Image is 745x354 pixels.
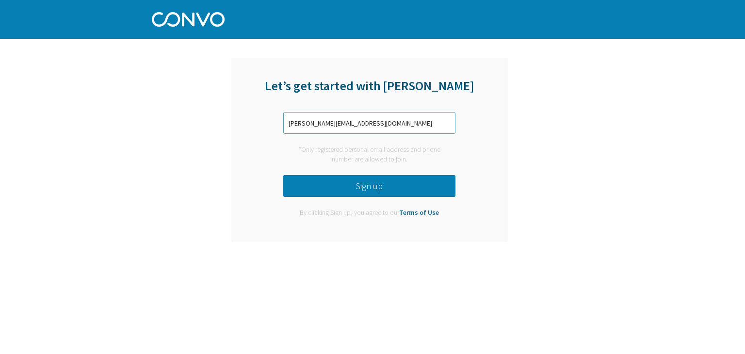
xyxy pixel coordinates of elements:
div: Let’s get started with [PERSON_NAME] [231,78,508,106]
img: Convo Logo [152,10,225,27]
div: *Only registered personal email address and phone number are allowed to join. [283,145,455,164]
input: Enter phone number or email address [283,112,455,134]
div: By clicking Sign up, you agree to our [292,208,446,218]
a: Terms of Use [399,208,439,217]
button: Sign up [283,175,455,197]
